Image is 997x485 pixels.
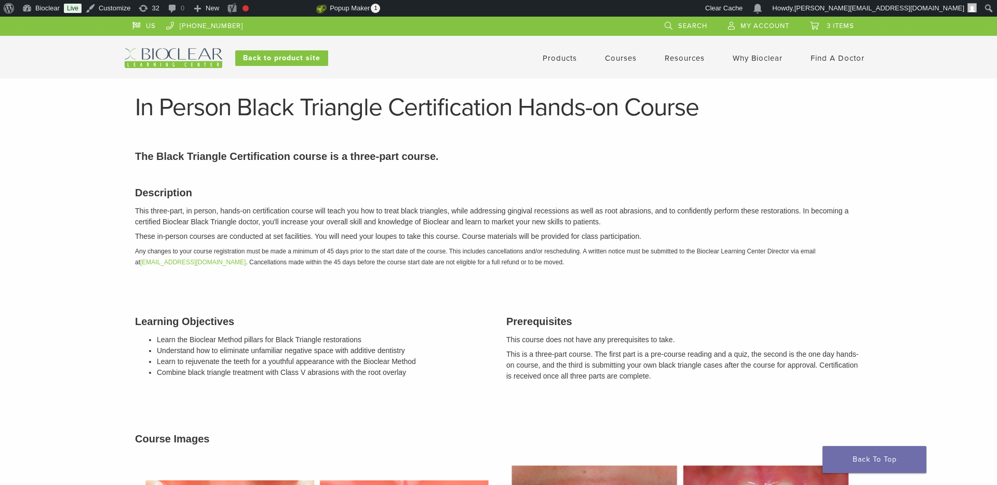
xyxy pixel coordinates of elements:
a: Resources [665,53,705,63]
div: Focus keyphrase not set [242,5,249,11]
a: Find A Doctor [811,53,865,63]
a: Products [543,53,577,63]
h3: Prerequisites [506,314,862,329]
h1: In Person Black Triangle Certification Hands-on Course [135,95,862,120]
img: Views over 48 hours. Click for more Jetpack Stats. [258,3,316,15]
a: My Account [728,17,789,32]
p: This course does not have any prerequisites to take. [506,334,862,345]
h3: Course Images [135,431,862,447]
li: Combine black triangle treatment with Class V abrasions with the root overlay [157,367,491,378]
img: Bioclear [125,48,222,68]
span: Search [678,22,707,30]
a: Live [64,4,82,13]
h3: Description [135,185,862,200]
a: Search [665,17,707,32]
p: This three-part, in person, hands-on certification course will teach you how to treat black trian... [135,206,862,227]
p: This is a three-part course. The first part is a pre-course reading and a quiz, the second is the... [506,349,862,382]
a: [EMAIL_ADDRESS][DOMAIN_NAME] [140,259,246,266]
a: US [132,17,156,32]
p: These in-person courses are conducted at set facilities. You will need your loupes to take this c... [135,231,862,242]
h3: Learning Objectives [135,314,491,329]
a: Back to product site [235,50,328,66]
p: The Black Triangle Certification course is a three-part course. [135,149,862,164]
a: Back To Top [823,446,926,473]
li: Learn the Bioclear Method pillars for Black Triangle restorations [157,334,491,345]
li: Understand how to eliminate unfamiliar negative space with additive dentistry [157,345,491,356]
span: 3 items [827,22,854,30]
li: Learn to rejuvenate the teeth for a youthful appearance with the Bioclear Method [157,356,491,367]
em: Any changes to your course registration must be made a minimum of 45 days prior to the start date... [135,248,815,266]
span: [PERSON_NAME][EMAIL_ADDRESS][DOMAIN_NAME] [794,4,964,12]
a: 3 items [810,17,854,32]
a: Courses [605,53,637,63]
a: Why Bioclear [733,53,783,63]
span: My Account [740,22,789,30]
a: [PHONE_NUMBER] [166,17,243,32]
span: 1 [371,4,380,13]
